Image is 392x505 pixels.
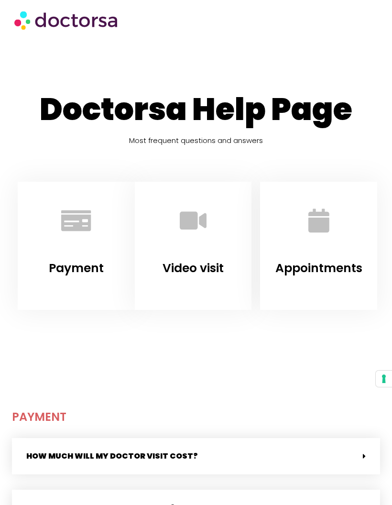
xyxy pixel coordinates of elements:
[167,194,219,247] a: Video visit
[163,260,224,276] a: Video visit
[12,91,380,128] h1: Doctorsa Help Page
[12,438,380,474] div: How much will my doctor visit cost?
[275,260,362,276] a: Appointments
[293,194,345,247] a: Appointments
[12,133,380,148] h5: Most frequent questions and answers
[26,450,198,461] a: How much will my doctor visit cost?
[376,371,392,387] button: Your consent preferences for tracking technologies
[49,260,104,276] a: Payment
[50,194,102,247] a: Payment
[12,406,380,428] h2: payment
